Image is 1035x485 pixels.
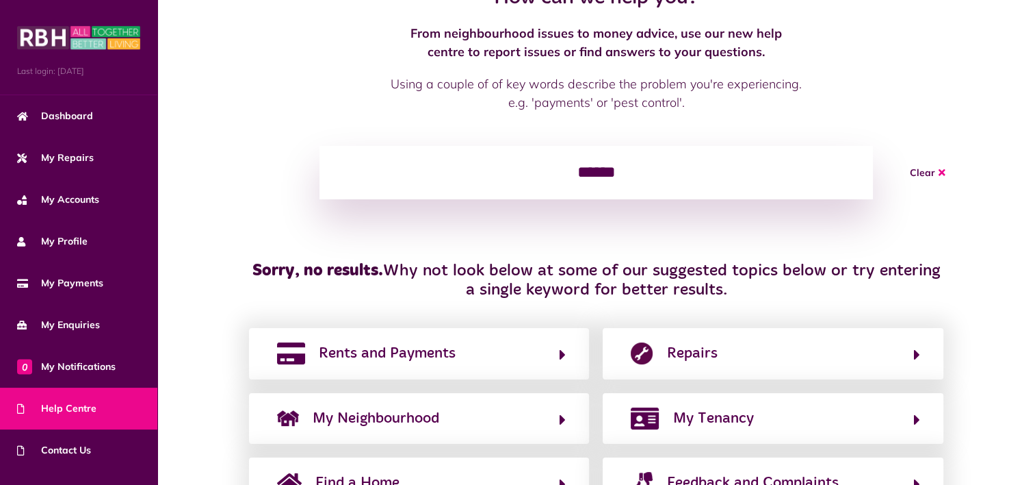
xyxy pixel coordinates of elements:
p: Using a couple of of key words describe the problem you're experiencing. e.g. 'payments' or 'pest... [391,75,802,112]
img: MyRBH [17,24,140,51]
img: report-repair.png [631,343,653,364]
span: My Notifications [17,360,116,374]
span: Rents and Payments [319,343,456,364]
img: my-tenancy.png [631,408,659,430]
span: Last login: [DATE] [17,65,140,77]
button: My Tenancy [627,407,919,430]
span: My Enquiries [17,318,100,332]
span: My Tenancy [672,408,753,430]
button: Repairs [627,342,919,365]
span: Repairs [666,343,717,364]
span: 0 [17,359,32,374]
span: My Neighbourhood [313,408,439,430]
button: Rents and Payments [273,342,566,365]
span: My Accounts [17,192,99,207]
span: Contact Us [17,443,91,458]
strong: From neighbourhood issues to money advice, use our new help centre to report issues or find answe... [410,25,782,60]
span: My Profile [17,234,88,249]
span: Help Centre [17,401,96,416]
span: My Repairs [17,151,94,165]
button: Clear [893,146,962,199]
img: rents-payments.png [277,343,305,364]
strong: Sorry, no results. [252,262,382,279]
h3: Why not look below at some of our suggested topics below or try entering a single keyword for bet... [249,261,944,301]
img: neighborhood.png [277,408,299,430]
span: Dashboard [17,109,93,123]
button: My Neighbourhood [273,407,566,430]
span: My Payments [17,276,103,290]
